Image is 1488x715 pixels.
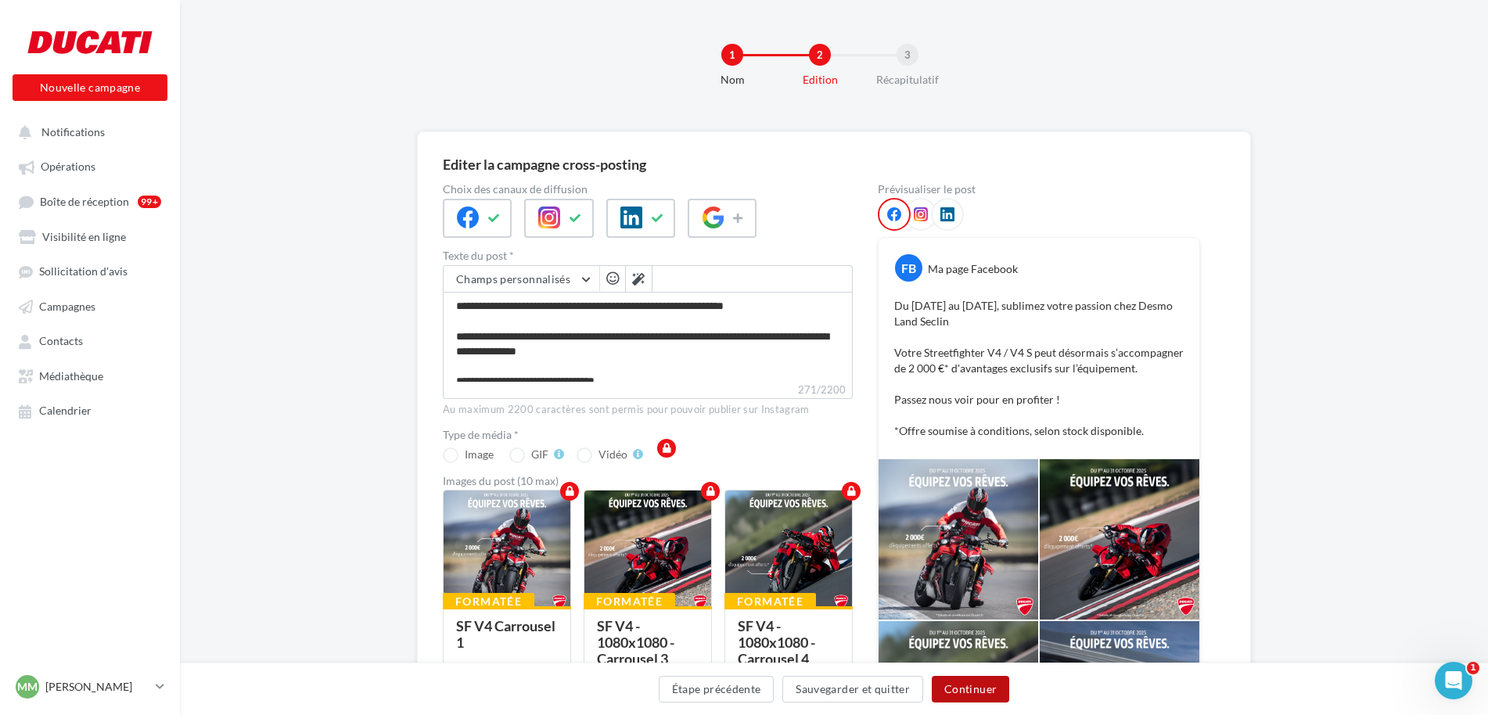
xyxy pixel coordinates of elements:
[13,672,167,702] a: MM [PERSON_NAME]
[443,403,853,417] div: Au maximum 2200 caractères sont permis pour pouvoir publier sur Instagram
[9,257,171,285] a: Sollicitation d'avis
[721,44,743,66] div: 1
[9,187,171,216] a: Boîte de réception99+
[39,404,92,418] span: Calendrier
[894,298,1184,439] p: Du [DATE] au [DATE], sublimez votre passion chez Desmo Land Seclin Votre Streetfighter V4 / V4 S ...
[456,272,570,286] span: Champs personnalisés
[443,250,853,261] label: Texte du post *
[13,74,167,101] button: Nouvelle campagne
[9,292,171,320] a: Campagnes
[659,676,775,702] button: Étape précédente
[443,476,853,487] div: Images du post (10 max)
[1467,662,1479,674] span: 1
[895,254,922,282] div: FB
[443,593,534,610] div: Formatée
[443,184,853,195] label: Choix des canaux de diffusion
[45,679,149,695] p: [PERSON_NAME]
[444,266,599,293] button: Champs personnalisés
[9,222,171,250] a: Visibilité en ligne
[724,593,816,610] div: Formatée
[42,230,126,243] span: Visibilité en ligne
[456,617,555,651] div: SF V4 Carrousel 1
[9,396,171,424] a: Calendrier
[9,152,171,180] a: Opérations
[857,72,958,88] div: Récapitulatif
[782,676,923,702] button: Sauvegarder et quitter
[878,184,1200,195] div: Prévisualiser le post
[41,160,95,174] span: Opérations
[682,72,782,88] div: Nom
[39,300,95,313] span: Campagnes
[40,195,129,208] span: Boîte de réception
[597,617,674,667] div: SF V4 - 1080x1080 - Carrousel 3
[41,125,105,138] span: Notifications
[443,429,853,440] label: Type de média *
[932,676,1009,702] button: Continuer
[17,679,38,695] span: MM
[1435,662,1472,699] iframe: Intercom live chat
[584,593,675,610] div: Formatée
[39,335,83,348] span: Contacts
[738,617,815,667] div: SF V4 - 1080x1080 - Carrousel 4
[39,265,128,278] span: Sollicitation d'avis
[138,196,161,208] div: 99+
[928,261,1018,277] div: Ma page Facebook
[9,117,164,146] button: Notifications
[39,369,103,383] span: Médiathèque
[9,361,171,390] a: Médiathèque
[897,44,918,66] div: 3
[9,326,171,354] a: Contacts
[443,157,646,171] div: Editer la campagne cross-posting
[443,382,853,399] label: 271/2200
[770,72,870,88] div: Edition
[809,44,831,66] div: 2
